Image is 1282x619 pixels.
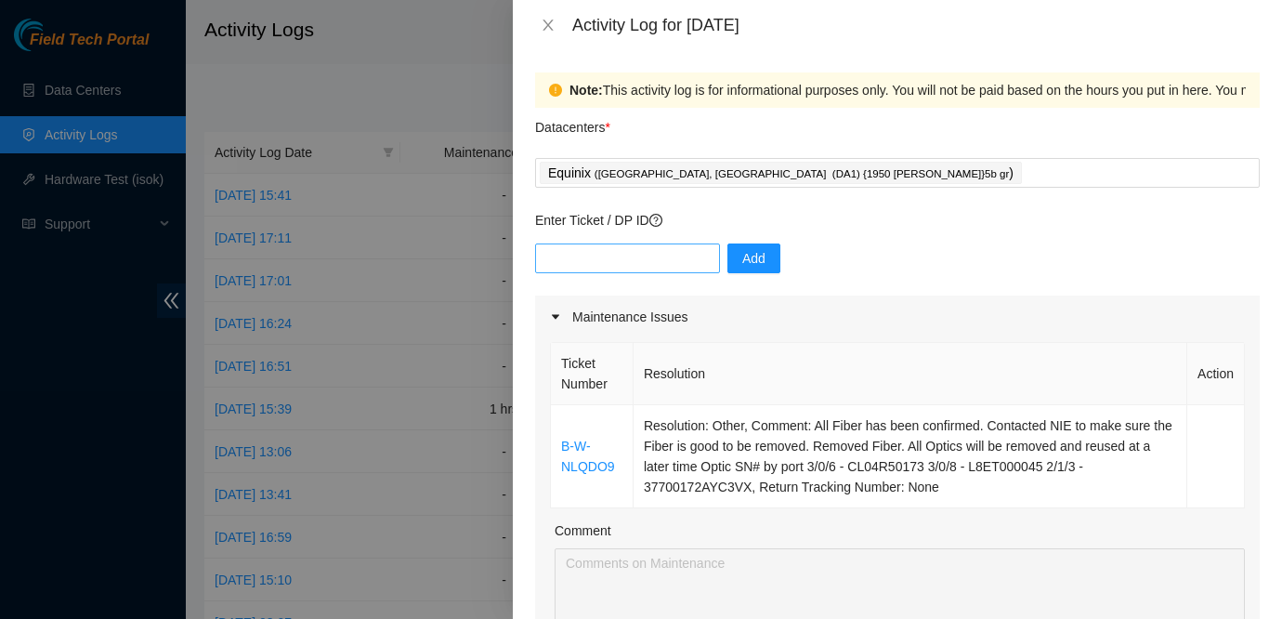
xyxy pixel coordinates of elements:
[634,405,1187,508] td: Resolution: Other, Comment: All Fiber has been confirmed. Contacted NIE to make sure the Fiber is...
[595,168,1010,179] span: ( [GEOGRAPHIC_DATA], [GEOGRAPHIC_DATA] (DA1) {1950 [PERSON_NAME]}5b gr
[541,18,556,33] span: close
[535,17,561,34] button: Close
[550,311,561,323] span: caret-right
[535,296,1260,338] div: Maintenance Issues
[535,108,610,138] p: Datacenters
[561,439,615,474] a: B-W-NLQDO9
[549,84,562,97] span: exclamation-circle
[742,248,765,269] span: Add
[1187,343,1245,405] th: Action
[727,244,780,273] button: Add
[548,163,1014,184] p: Equinix )
[555,520,611,541] label: Comment
[634,343,1187,405] th: Resolution
[572,15,1260,35] div: Activity Log for [DATE]
[535,210,1260,230] p: Enter Ticket / DP ID
[569,80,603,100] strong: Note:
[649,214,662,227] span: question-circle
[551,343,634,405] th: Ticket Number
